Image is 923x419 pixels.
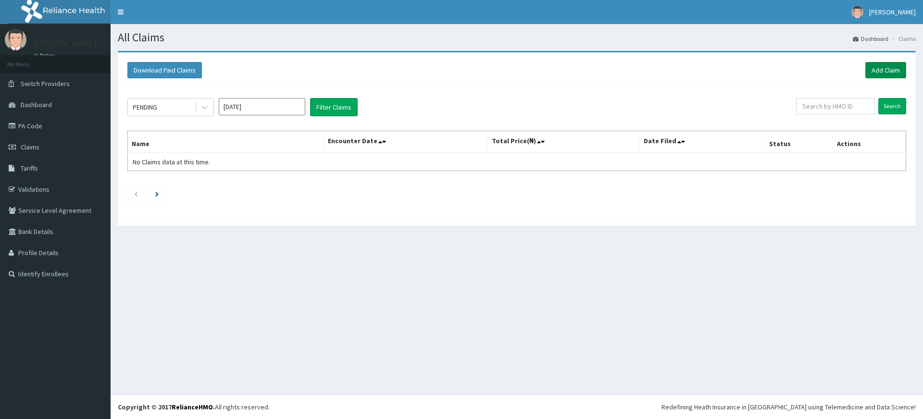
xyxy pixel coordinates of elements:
a: Add Claim [865,62,906,78]
a: Previous page [134,189,138,198]
input: Select Month and Year [219,98,305,115]
button: Filter Claims [310,98,358,116]
th: Date Filed [639,131,765,153]
span: Tariffs [21,164,38,173]
button: Download Paid Claims [127,62,202,78]
img: User Image [851,6,863,18]
input: Search [878,98,906,114]
span: Claims [21,143,39,151]
strong: Copyright © 2017 . [118,403,215,411]
span: [PERSON_NAME] [869,8,916,16]
a: Next page [155,189,159,198]
span: No Claims data at this time. [133,158,210,166]
img: User Image [5,29,26,50]
th: Status [765,131,833,153]
footer: All rights reserved. [111,394,923,419]
h1: All Claims [118,31,916,44]
span: Dashboard [21,100,52,109]
div: Redefining Heath Insurance in [GEOGRAPHIC_DATA] using Telemedicine and Data Science! [661,402,916,412]
th: Actions [833,131,906,153]
th: Total Price(₦) [487,131,639,153]
div: PENDING [133,102,157,112]
a: Online [34,52,57,59]
span: Switch Providers [21,79,70,88]
li: Claims [889,35,916,43]
th: Encounter Date [324,131,487,153]
a: Dashboard [853,35,888,43]
input: Search by HMO ID [796,98,875,114]
th: Name [128,131,324,153]
a: RelianceHMO [172,403,213,411]
p: [PERSON_NAME] [34,39,97,48]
